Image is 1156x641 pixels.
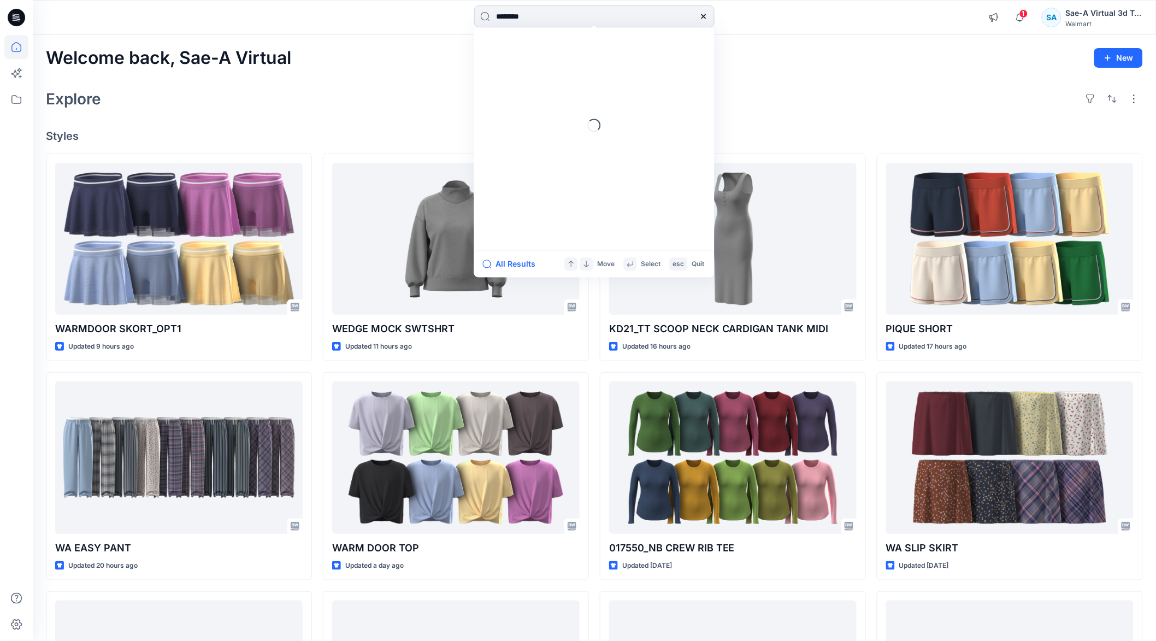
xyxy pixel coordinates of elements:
p: Move [598,258,615,270]
p: WARM DOOR TOP [332,540,580,556]
p: WA EASY PANT [55,540,303,556]
a: KD21_TT SCOOP NECK CARDIGAN TANK MIDI [609,163,857,315]
h4: Styles [46,130,1143,143]
p: Updated [DATE] [622,560,672,572]
a: WEDGE MOCK SWTSHRT [332,163,580,315]
p: Select [641,258,661,270]
p: Updated 11 hours ago [345,341,412,352]
p: Quit [692,258,705,270]
h2: Welcome back, Sae-A Virtual [46,48,291,68]
div: SA [1042,8,1061,27]
p: Updated 16 hours ago [622,341,691,352]
a: WARM DOOR TOP [332,381,580,533]
div: Walmart [1066,20,1142,28]
p: WARMDOOR SKORT_OPT1 [55,321,303,337]
button: All Results [483,257,543,270]
p: PIQUE SHORT [886,321,1134,337]
a: WA SLIP SKIRT [886,381,1134,533]
span: 1 [1019,9,1028,18]
p: WEDGE MOCK SWTSHRT [332,321,580,337]
h2: Explore [46,90,101,108]
p: Updated [DATE] [899,560,949,572]
a: WA EASY PANT [55,381,303,533]
div: Sae-A Virtual 3d Team [1066,7,1142,20]
p: esc [673,258,685,270]
p: KD21_TT SCOOP NECK CARDIGAN TANK MIDI [609,321,857,337]
p: Updated 17 hours ago [899,341,967,352]
p: Updated 20 hours ago [68,560,138,572]
p: Updated 9 hours ago [68,341,134,352]
button: New [1094,48,1143,68]
p: 017550_NB CREW RIB TEE [609,540,857,556]
a: 017550_NB CREW RIB TEE [609,381,857,533]
p: WA SLIP SKIRT [886,540,1134,556]
a: PIQUE SHORT [886,163,1134,315]
p: Updated a day ago [345,560,404,572]
a: WARMDOOR SKORT_OPT1 [55,163,303,315]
